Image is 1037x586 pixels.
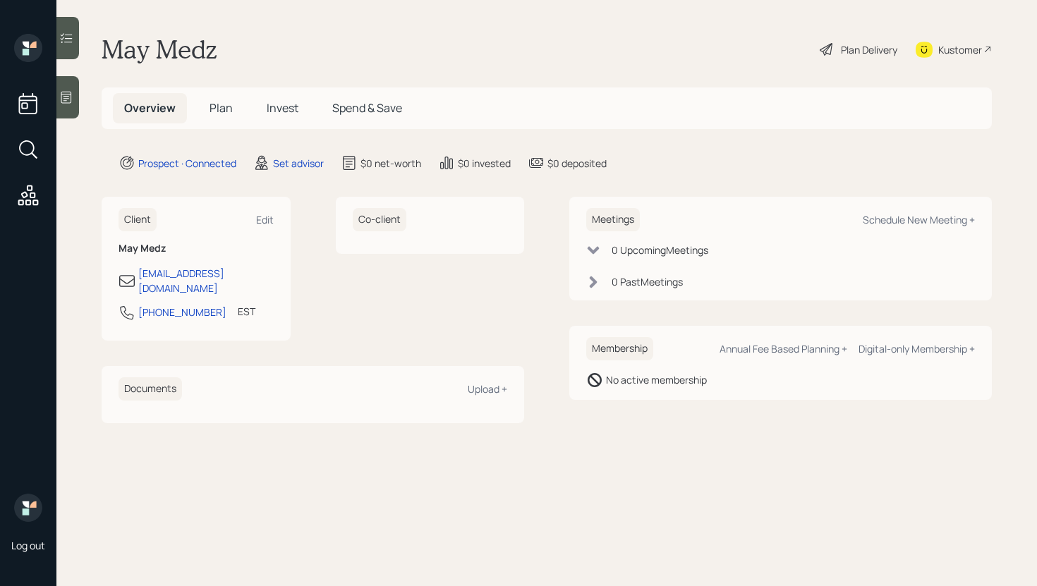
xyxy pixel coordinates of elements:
[119,208,157,231] h6: Client
[102,34,217,65] h1: May Medz
[14,494,42,522] img: retirable_logo.png
[124,100,176,116] span: Overview
[119,377,182,401] h6: Documents
[859,342,975,355] div: Digital-only Membership +
[468,382,507,396] div: Upload +
[720,342,847,355] div: Annual Fee Based Planning +
[210,100,233,116] span: Plan
[586,337,653,360] h6: Membership
[138,156,236,171] div: Prospect · Connected
[612,274,683,289] div: 0 Past Meeting s
[547,156,607,171] div: $0 deposited
[360,156,421,171] div: $0 net-worth
[238,304,255,319] div: EST
[11,539,45,552] div: Log out
[119,243,274,255] h6: May Medz
[612,243,708,257] div: 0 Upcoming Meeting s
[273,156,324,171] div: Set advisor
[138,305,226,319] div: [PHONE_NUMBER]
[256,213,274,226] div: Edit
[863,213,975,226] div: Schedule New Meeting +
[841,42,897,57] div: Plan Delivery
[606,372,707,387] div: No active membership
[938,42,982,57] div: Kustomer
[458,156,511,171] div: $0 invested
[267,100,298,116] span: Invest
[586,208,640,231] h6: Meetings
[138,266,274,295] div: [EMAIL_ADDRESS][DOMAIN_NAME]
[332,100,402,116] span: Spend & Save
[353,208,406,231] h6: Co-client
